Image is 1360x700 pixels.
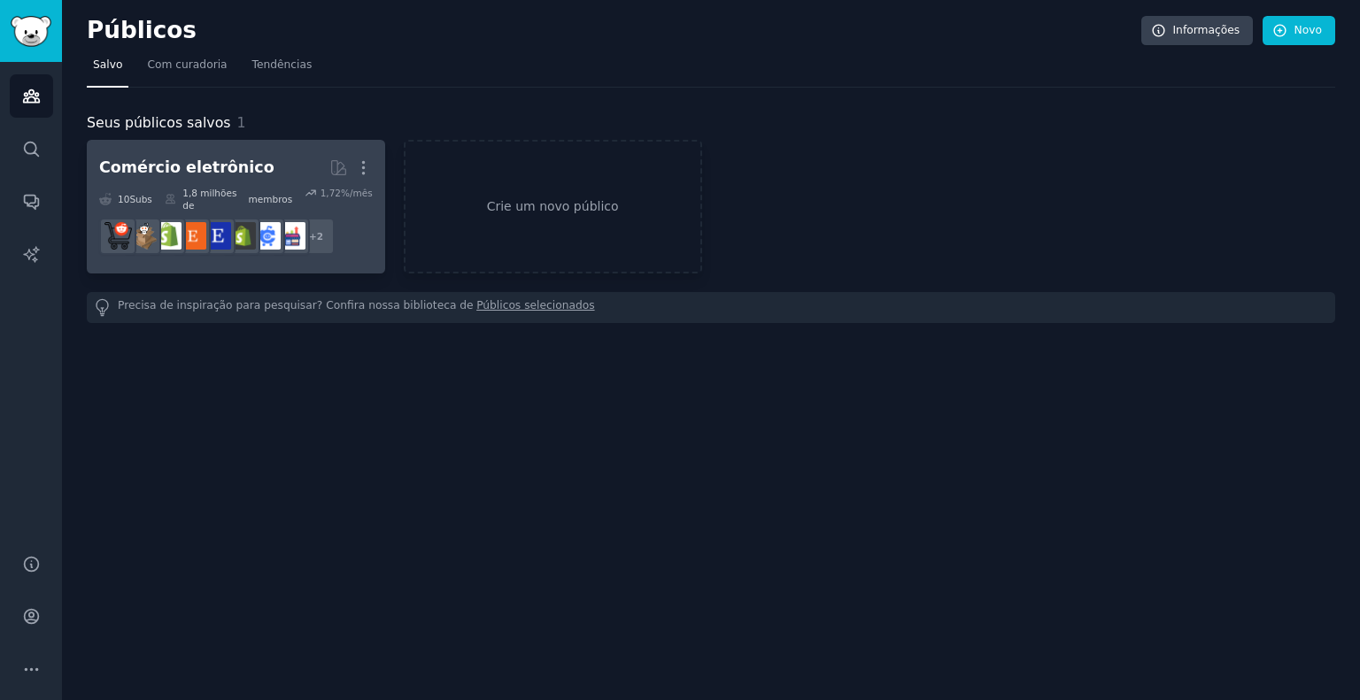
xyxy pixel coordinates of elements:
font: 2 [317,231,323,242]
font: Informações [1173,24,1240,36]
a: Crie um novo público [404,140,702,273]
a: Comércio eletrônico10Subs​1,8 milhões demembros1,72%/mês+2crescimento do comércio eletrônicomarke... [87,140,385,273]
font: Novo [1294,24,1322,36]
img: marketing de comércio eletrônico [253,222,281,250]
font: Públicos selecionados [476,299,594,312]
img: Shopify [154,222,182,250]
a: Informações [1141,16,1254,46]
img: comércio eletrônico [104,222,132,250]
a: Com curadoria [141,51,233,88]
font: Subs [129,194,151,204]
font: Comércio eletrônico [99,158,274,176]
font: membros [249,194,293,204]
font: 10 [118,194,129,204]
font: 1 [237,114,246,131]
font: Públicos [87,17,197,43]
img: Vendedores do Etsy [204,222,231,250]
font: Salvo [93,58,122,71]
font: %/mês [341,188,373,198]
font: Crie um novo público [487,199,619,213]
font: Precisa de inspiração para pesquisar? Confira nossa biblioteca de [118,299,474,312]
font: Seus públicos salvos [87,114,231,131]
font: 1,8 milhões de [182,188,236,211]
img: Logotipo do GummySearch [11,16,51,47]
a: Novo [1263,16,1335,46]
font: 1,72 [321,188,341,198]
img: reviewmyshopify [228,222,256,250]
img: Etsy [179,222,206,250]
a: Tendências [246,51,319,88]
a: Salvo [87,51,128,88]
img: crescimento do comércio eletrônico [278,222,305,250]
font: + [309,231,317,242]
font: Tendências [252,58,313,71]
img: dropship [129,222,157,250]
font: Com curadoria [147,58,227,71]
a: Públicos selecionados [476,298,594,317]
